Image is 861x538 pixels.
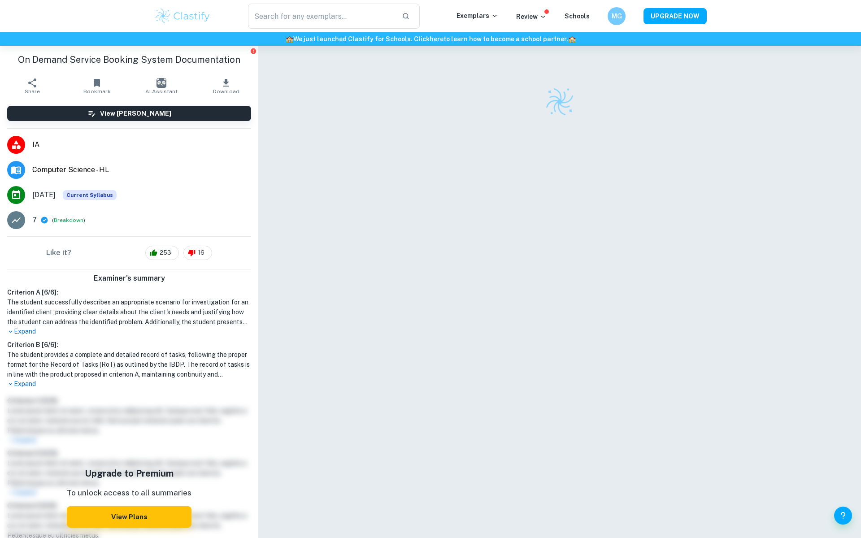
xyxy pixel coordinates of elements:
[7,287,251,297] h6: Criterion A [ 6 / 6 ]:
[542,84,577,119] img: Clastify logo
[7,350,251,379] h1: The student provides a complete and detailed record of tasks, following the proper format for the...
[183,246,212,260] div: 16
[248,4,395,29] input: Search for any exemplars...
[4,273,255,284] h6: Examiner's summary
[52,216,85,225] span: ( )
[32,190,56,200] span: [DATE]
[834,507,852,525] button: Help and Feedback
[7,53,251,66] h1: On Demand Service Booking System Documentation
[157,78,166,88] img: AI Assistant
[32,139,251,150] span: IA
[63,190,117,200] div: This exemplar is based on the current syllabus. Feel free to refer to it for inspiration/ideas wh...
[7,379,251,389] p: Expand
[145,246,179,260] div: 253
[25,88,40,95] span: Share
[7,327,251,336] p: Expand
[286,35,293,43] span: 🏫
[155,248,176,257] span: 253
[2,34,859,44] h6: We just launched Clastify for Schools. Click to learn how to become a school partner.
[67,487,191,499] p: To unlock access to all summaries
[32,165,251,175] span: Computer Science - HL
[608,7,626,25] button: MG
[145,88,178,95] span: AI Assistant
[213,88,239,95] span: Download
[67,467,191,480] h5: Upgrade to Premium
[46,247,71,258] h6: Like it?
[65,74,129,99] button: Bookmark
[129,74,194,99] button: AI Assistant
[565,13,590,20] a: Schools
[250,48,257,54] button: Report issue
[32,215,37,226] p: 7
[83,88,111,95] span: Bookmark
[63,190,117,200] span: Current Syllabus
[612,11,622,21] h6: MG
[430,35,444,43] a: here
[67,506,191,528] button: View Plans
[516,12,547,22] p: Review
[644,8,707,24] button: UPGRADE NOW
[100,108,171,118] h6: View [PERSON_NAME]
[154,7,211,25] img: Clastify logo
[568,35,576,43] span: 🏫
[7,297,251,327] h1: The student successfully describes an appropriate scenario for investigation for an identified cl...
[193,248,209,257] span: 16
[54,216,83,224] button: Breakdown
[194,74,258,99] button: Download
[7,340,251,350] h6: Criterion B [ 6 / 6 ]:
[7,106,251,121] button: View [PERSON_NAME]
[457,11,498,21] p: Exemplars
